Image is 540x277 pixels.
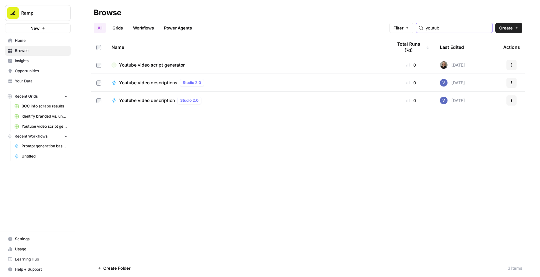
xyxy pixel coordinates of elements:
[5,244,71,254] a: Usage
[111,62,382,68] a: Youtube video script generator
[15,236,68,242] span: Settings
[160,23,196,33] a: Power Agents
[15,246,68,252] span: Usage
[15,58,68,64] span: Insights
[22,103,68,109] span: BCC info scrape results
[5,264,71,274] button: Help + Support
[94,8,121,18] div: Browse
[12,121,71,132] a: Youtube video script generator
[129,23,158,33] a: Workflows
[440,38,464,56] div: Last Edited
[111,79,382,87] a: Youtube video descriptionsStudio 2.0
[12,101,71,111] a: BCC info scrape results
[440,61,465,69] div: [DATE]
[5,76,71,86] a: Your Data
[119,97,175,104] span: Youtube video description
[111,97,382,104] a: Youtube video descriptionStudio 2.0
[119,62,185,68] span: Youtube video script generator
[7,7,19,19] img: Ramp Logo
[392,62,430,68] div: 0
[111,38,382,56] div: Name
[5,5,71,21] button: Workspace: Ramp
[5,23,71,33] button: New
[94,263,134,273] button: Create Folder
[30,25,40,31] span: New
[389,23,413,33] button: Filter
[440,97,448,104] img: 2tijbeq1l253n59yk5qyo2htxvbk
[508,265,522,271] div: 3 Items
[440,79,465,87] div: [DATE]
[5,35,71,46] a: Home
[109,23,127,33] a: Grids
[495,23,522,33] button: Create
[5,46,71,56] a: Browse
[440,79,448,87] img: 2tijbeq1l253n59yk5qyo2htxvbk
[499,25,513,31] span: Create
[5,92,71,101] button: Recent Grids
[15,93,38,99] span: Recent Grids
[15,256,68,262] span: Learning Hub
[22,113,68,119] span: Identify branded vs. unbranded prompts Grid
[15,133,48,139] span: Recent Workflows
[183,80,201,86] span: Studio 2.0
[15,267,68,272] span: Help + Support
[392,80,430,86] div: 0
[15,48,68,54] span: Browse
[393,25,403,31] span: Filter
[15,68,68,74] span: Opportunities
[503,38,520,56] div: Actions
[21,10,60,16] span: Ramp
[15,38,68,43] span: Home
[440,61,448,69] img: 6ye6tl2h2us2xdv2jazx0aaotq35
[5,234,71,244] a: Settings
[22,153,68,159] span: Untitled
[392,97,430,104] div: 0
[5,254,71,264] a: Learning Hub
[5,132,71,141] button: Recent Workflows
[5,56,71,66] a: Insights
[12,141,71,151] a: Prompt generation based on URL v1
[94,23,106,33] a: All
[119,80,177,86] span: Youtube video descriptions
[103,265,130,271] span: Create Folder
[12,151,71,161] a: Untitled
[180,98,199,103] span: Studio 2.0
[5,66,71,76] a: Opportunities
[22,124,68,129] span: Youtube video script generator
[440,97,465,104] div: [DATE]
[22,143,68,149] span: Prompt generation based on URL v1
[15,78,68,84] span: Your Data
[426,25,490,31] input: Search
[392,38,430,56] div: Total Runs (7d)
[12,111,71,121] a: Identify branded vs. unbranded prompts Grid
